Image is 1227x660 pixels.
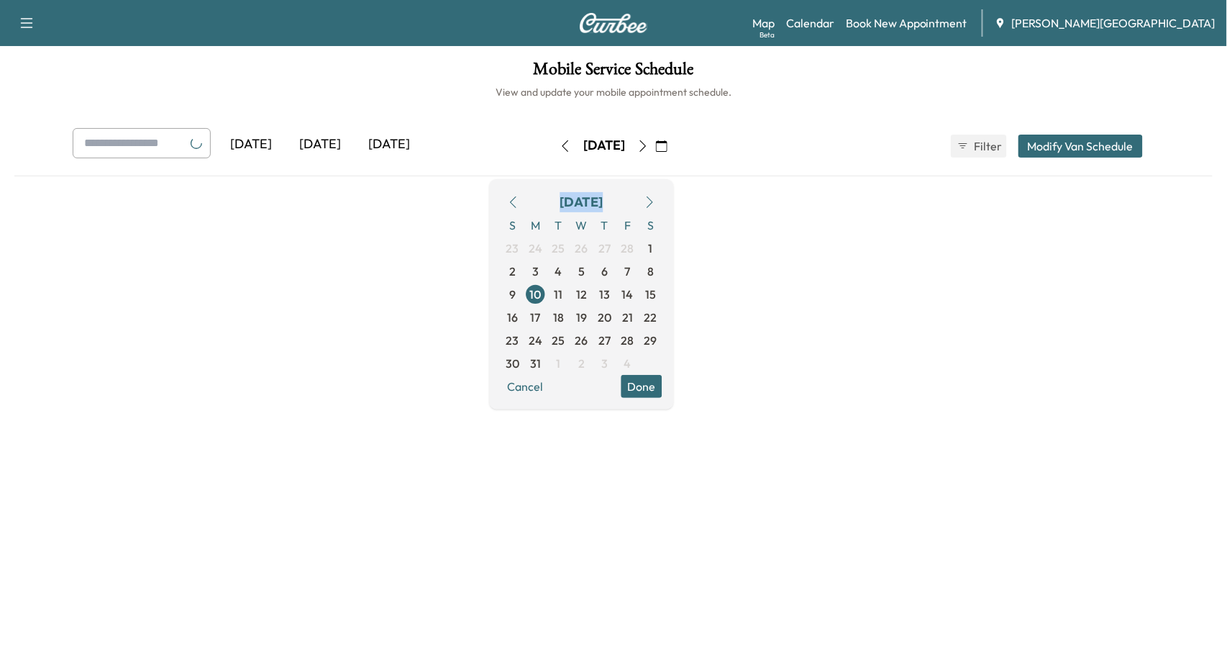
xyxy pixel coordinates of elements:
[557,355,561,372] span: 1
[1018,135,1143,158] button: Modify Van Schedule
[529,240,542,257] span: 24
[639,214,662,237] span: S
[506,332,519,349] span: 23
[555,263,562,280] span: 4
[649,240,653,257] span: 1
[555,286,563,303] span: 11
[616,214,639,237] span: F
[355,128,424,161] div: [DATE]
[598,240,611,257] span: 27
[622,286,634,303] span: 14
[507,309,518,326] span: 16
[598,332,611,349] span: 27
[645,286,656,303] span: 15
[576,286,587,303] span: 12
[647,263,654,280] span: 8
[524,214,547,237] span: M
[506,240,519,257] span: 23
[576,309,587,326] span: 19
[560,192,603,212] div: [DATE]
[529,332,542,349] span: 24
[530,355,541,372] span: 31
[644,332,657,349] span: 29
[1012,14,1215,32] span: [PERSON_NAME][GEOGRAPHIC_DATA]
[531,309,541,326] span: 17
[621,332,634,349] span: 28
[625,263,631,280] span: 7
[509,286,516,303] span: 9
[583,137,625,155] div: [DATE]
[570,214,593,237] span: W
[501,375,550,398] button: Cancel
[601,355,608,372] span: 3
[575,240,588,257] span: 26
[622,309,633,326] span: 21
[975,137,1000,155] span: Filter
[216,128,286,161] div: [DATE]
[552,240,565,257] span: 25
[593,214,616,237] span: T
[846,14,967,32] a: Book New Appointment
[621,375,662,398] button: Done
[624,355,631,372] span: 4
[14,60,1213,85] h1: Mobile Service Schedule
[578,355,585,372] span: 2
[752,14,775,32] a: MapBeta
[951,135,1007,158] button: Filter
[601,263,608,280] span: 6
[530,286,542,303] span: 10
[532,263,539,280] span: 3
[575,332,588,349] span: 26
[552,332,565,349] span: 25
[14,85,1213,99] h6: View and update your mobile appointment schedule.
[553,309,564,326] span: 18
[786,14,834,32] a: Calendar
[578,263,585,280] span: 5
[506,355,519,372] span: 30
[579,13,648,33] img: Curbee Logo
[644,309,657,326] span: 22
[621,240,634,257] span: 28
[760,30,775,40] div: Beta
[286,128,355,161] div: [DATE]
[509,263,516,280] span: 2
[547,214,570,237] span: T
[598,309,611,326] span: 20
[501,214,524,237] span: S
[599,286,610,303] span: 13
